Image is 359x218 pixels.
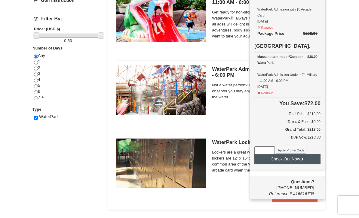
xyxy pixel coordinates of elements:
[257,54,318,66] div: Massanutten Indoor/Outdoor WaterPark
[291,179,314,184] strong: Questions?
[254,134,321,146] div: $218.00
[39,114,59,119] span: WaterPark
[254,127,321,133] h5: Grand Total: $218.00
[303,31,318,36] del: $252.00
[254,100,321,106] h4: $72.00
[34,53,102,106] div: Any 1 2 3 4 5 6 7 +
[68,38,72,43] span: 63
[116,139,206,188] img: 6619917-1005-d92ad057.png
[32,46,63,50] strong: Number of Days
[291,135,307,139] strong: Due Now:
[257,23,274,31] button: Remove
[254,111,321,117] h6: Total Price: $218.00
[254,179,314,190] span: [PHONE_NUMBER]
[212,139,318,145] h5: WaterPark Locker Rental
[254,43,310,49] strong: [GEOGRAPHIC_DATA].
[299,195,311,200] strong: $30.00
[34,16,102,22] h4: Filter By:
[212,66,318,78] h5: WaterPark Admission- Observer | 11:00 AM - 6:00 PM
[278,195,297,200] span: Book from
[279,100,304,106] span: You Save:
[32,107,41,112] strong: Type
[34,38,102,44] label: -
[293,191,314,196] span: 416516708
[212,82,318,100] span: Not a water person? Then this ticket is just for you. As an observer you may enjoy the WaterPark ...
[257,31,286,36] span: Package Price:
[212,149,318,173] span: Lockers are a great way to keep your valuables safe. The lockers are 12" x 15" x 18" in size and ...
[254,154,321,164] button: Check Out Now
[212,9,318,39] span: Get ready for non-stop thrills at the Massanutten WaterPark®, always heated to 84° Fahrenheit. Ch...
[34,27,60,31] strong: Price: (USD $)
[254,119,321,125] div: Taxes & Fees: $0.00
[257,88,274,96] button: Remove
[64,38,66,43] span: 0
[257,54,318,90] div: WaterPark Admission Under 42"- Military | 11:00 AM - 6:00 PM [DATE]
[276,147,306,154] button: Apply Promo Code
[116,65,206,115] img: 6619917-744-d8335919.jpg
[269,191,292,196] span: Reference #
[307,54,318,60] strong: $38.00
